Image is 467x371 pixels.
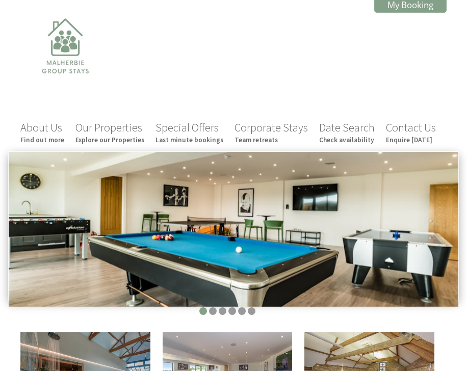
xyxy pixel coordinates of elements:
small: Explore our Properties [75,136,144,144]
img: Malherbie Group Stays [14,12,116,114]
a: Contact UsEnquire [DATE] [386,120,436,144]
a: Special OffersLast minute bookings [155,120,223,144]
a: Our PropertiesExplore our Properties [75,120,144,144]
a: About UsFind out more [20,120,64,144]
small: Enquire [DATE] [386,136,436,144]
small: Last minute bookings [155,136,223,144]
a: Corporate StaysTeam retreats [235,120,308,144]
small: Check availability [319,136,375,144]
small: Team retreats [235,136,308,144]
a: Date SearchCheck availability [319,120,375,144]
small: Find out more [20,136,64,144]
